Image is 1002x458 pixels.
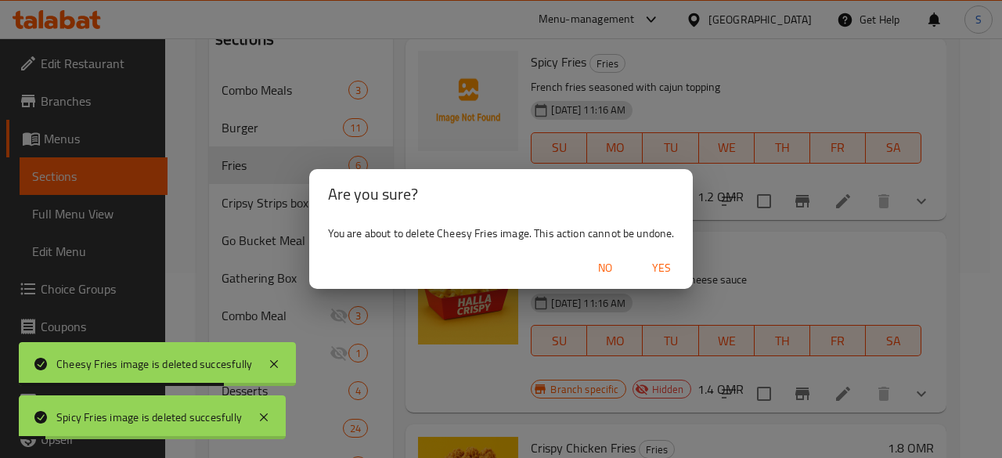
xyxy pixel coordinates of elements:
[643,258,680,278] span: Yes
[580,254,630,283] button: No
[309,219,694,247] div: You are about to delete Cheesy Fries image. This action cannot be undone.
[56,355,252,373] div: Cheesy Fries image is deleted succesfully
[586,258,624,278] span: No
[328,182,675,207] h2: Are you sure?
[636,254,687,283] button: Yes
[56,409,242,426] div: Spicy Fries image is deleted succesfully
